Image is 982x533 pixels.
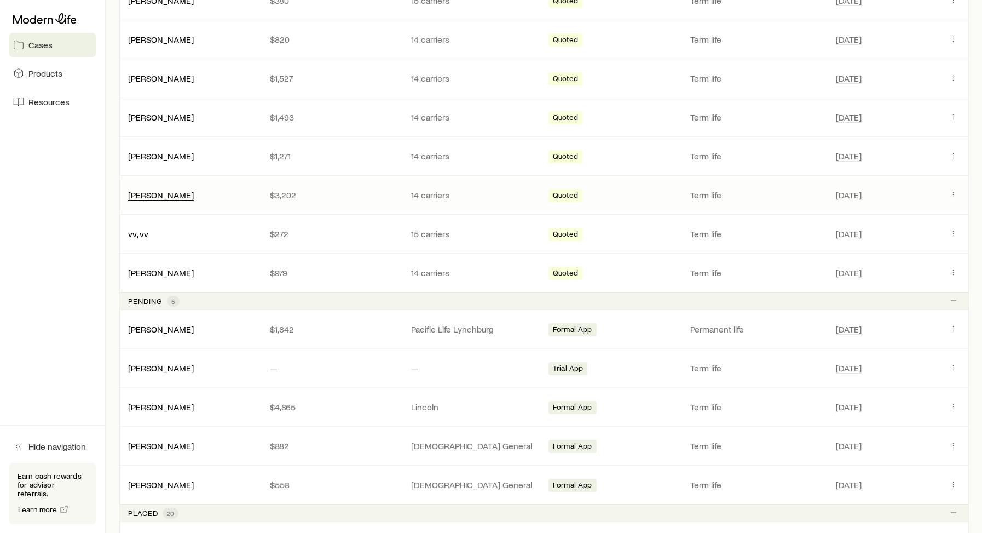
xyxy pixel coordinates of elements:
div: [PERSON_NAME] [128,479,194,491]
p: Term life [690,112,823,123]
span: [DATE] [836,402,862,412]
p: Term life [690,34,823,45]
a: [PERSON_NAME] [128,479,194,490]
a: Cases [9,33,96,57]
a: [PERSON_NAME] [128,402,194,412]
span: [DATE] [836,267,862,278]
p: 14 carriers [411,73,535,84]
a: vv, vv [128,228,148,239]
div: [PERSON_NAME] [128,34,194,45]
span: [DATE] [836,324,862,335]
p: Term life [690,73,823,84]
p: Term life [690,363,823,374]
div: vv, vv [128,228,148,240]
p: $4,865 [270,402,394,412]
span: Formal App [553,325,592,336]
span: Formal App [553,480,592,492]
p: Term life [690,440,823,451]
p: 14 carriers [411,151,535,162]
div: [PERSON_NAME] [128,324,194,335]
span: [DATE] [836,112,862,123]
p: 14 carriers [411,267,535,278]
p: Pending [128,297,163,306]
span: [DATE] [836,151,862,162]
span: 20 [167,509,174,518]
a: Products [9,61,96,85]
span: Formal App [553,442,592,453]
div: [PERSON_NAME] [128,363,194,374]
span: Resources [28,96,70,107]
a: [PERSON_NAME] [128,73,194,83]
a: [PERSON_NAME] [128,190,194,200]
span: Quoted [553,74,578,85]
span: Trial App [553,364,583,375]
span: Quoted [553,35,578,47]
p: $558 [270,479,394,490]
p: $1,842 [270,324,394,335]
a: [PERSON_NAME] [128,112,194,122]
p: $3,202 [270,190,394,200]
p: $882 [270,440,394,451]
p: $1,493 [270,112,394,123]
div: [PERSON_NAME] [128,190,194,201]
a: [PERSON_NAME] [128,267,194,278]
p: $1,527 [270,73,394,84]
p: 14 carriers [411,190,535,200]
span: [DATE] [836,190,862,200]
div: Earn cash rewards for advisor referrals.Learn more [9,463,96,524]
p: 14 carriers [411,34,535,45]
p: — [270,363,394,374]
div: [PERSON_NAME] [128,112,194,123]
a: [PERSON_NAME] [128,440,194,451]
p: 14 carriers [411,112,535,123]
p: — [411,363,535,374]
p: Placed [128,509,158,518]
span: Quoted [553,113,578,124]
p: [DEMOGRAPHIC_DATA] General [411,440,535,451]
p: 15 carriers [411,228,535,239]
span: [DATE] [836,479,862,490]
p: Earn cash rewards for advisor referrals. [18,472,88,498]
p: Term life [690,228,823,239]
p: Lincoln [411,402,535,412]
p: $272 [270,228,394,239]
span: Cases [28,39,53,50]
span: Learn more [18,506,57,513]
span: Quoted [553,191,578,202]
p: $979 [270,267,394,278]
div: [PERSON_NAME] [128,267,194,279]
p: [DEMOGRAPHIC_DATA] General [411,479,535,490]
span: [DATE] [836,440,862,451]
span: Hide navigation [28,441,86,452]
p: Term life [690,190,823,200]
div: [PERSON_NAME] [128,151,194,162]
span: [DATE] [836,228,862,239]
a: [PERSON_NAME] [128,34,194,44]
a: Resources [9,90,96,114]
p: Permanent life [690,324,823,335]
p: Term life [690,402,823,412]
span: [DATE] [836,34,862,45]
div: [PERSON_NAME] [128,402,194,413]
div: [PERSON_NAME] [128,440,194,452]
a: [PERSON_NAME] [128,324,194,334]
span: Quoted [553,152,578,163]
p: $1,271 [270,151,394,162]
div: [PERSON_NAME] [128,73,194,84]
p: Term life [690,479,823,490]
span: [DATE] [836,363,862,374]
p: Term life [690,267,823,278]
p: Term life [690,151,823,162]
span: Quoted [553,230,578,241]
span: [DATE] [836,73,862,84]
span: 5 [171,297,175,306]
span: Products [28,68,62,79]
span: Formal App [553,403,592,414]
p: Pacific Life Lynchburg [411,324,535,335]
a: [PERSON_NAME] [128,151,194,161]
span: Quoted [553,268,578,280]
p: $820 [270,34,394,45]
a: [PERSON_NAME] [128,363,194,373]
button: Hide navigation [9,434,96,459]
